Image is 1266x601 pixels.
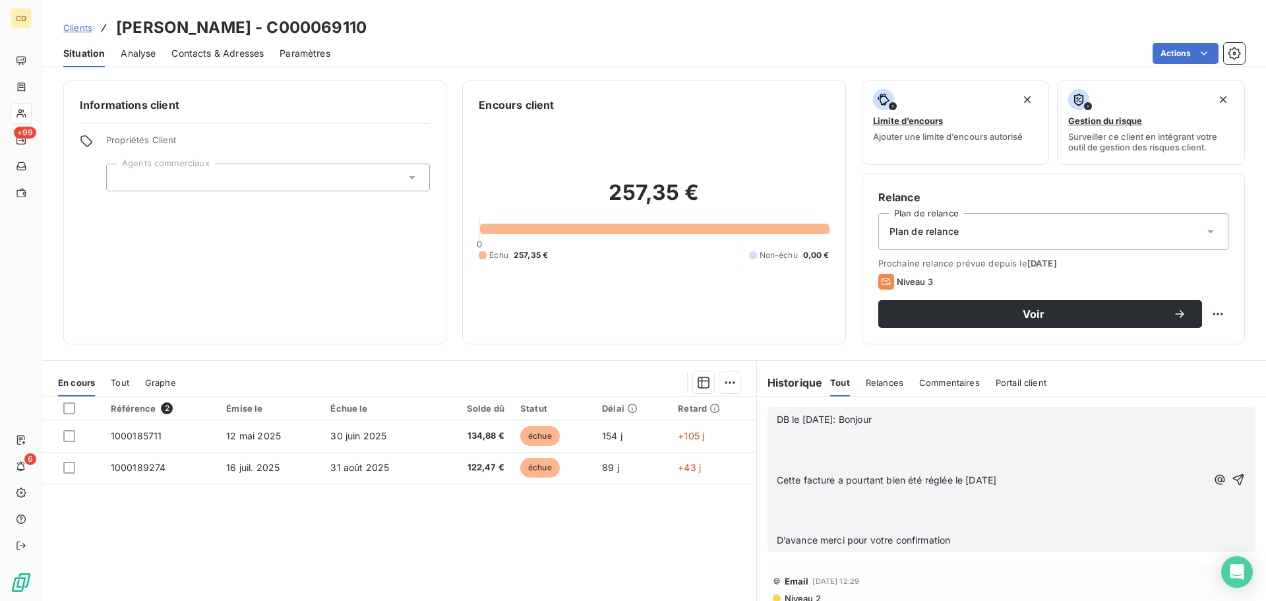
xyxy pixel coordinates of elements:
span: Cette facture a pourtant bien été réglée le [DATE] [777,474,997,486]
span: 12 mai 2025 [226,430,281,441]
div: Statut [520,403,586,414]
span: +43 j [678,462,701,473]
h2: 257,35 € [479,179,829,219]
span: Échu [489,249,508,261]
span: Graphe [145,377,176,388]
div: Retard [678,403,748,414]
button: Limite d’encoursAjouter une limite d’encours autorisé [862,80,1050,165]
span: Tout [830,377,850,388]
span: 1000185711 [111,430,162,441]
div: Délai [602,403,662,414]
span: Tout [111,377,129,388]
span: 2 [161,402,173,414]
span: 1000189274 [111,462,166,473]
span: Analyse [121,47,156,60]
span: 134,88 € [441,429,504,443]
span: DB le [DATE]: Bonjour [777,414,872,425]
span: Paramètres [280,47,330,60]
div: Échue le [330,403,425,414]
input: Ajouter une valeur [117,172,128,183]
span: Ajouter une limite d’encours autorisé [873,131,1023,142]
span: 31 août 2025 [330,462,389,473]
span: D’avance merci pour votre confirmation [777,534,951,546]
span: échue [520,458,560,478]
button: Actions [1153,43,1219,64]
div: Open Intercom Messenger [1221,556,1253,588]
span: Propriétés Client [106,135,430,153]
span: 122,47 € [441,461,504,474]
div: Référence [111,402,210,414]
div: Solde dû [441,403,504,414]
h3: [PERSON_NAME] - C000069110 [116,16,367,40]
h6: Historique [757,375,823,391]
span: Surveiller ce client en intégrant votre outil de gestion des risques client. [1068,131,1234,152]
span: Non-échu [760,249,798,261]
span: Limite d’encours [873,115,943,126]
span: [DATE] 12:29 [812,577,859,585]
span: +105 j [678,430,704,441]
span: Relances [866,377,903,388]
span: Portail client [996,377,1046,388]
span: Email [785,576,809,586]
div: Émise le [226,403,315,414]
span: [DATE] [1027,258,1057,269]
div: CD [11,8,32,29]
span: 6 [24,453,36,465]
img: Logo LeanPay [11,572,32,593]
span: Situation [63,47,105,60]
span: +99 [14,127,36,139]
span: Voir [894,309,1173,319]
button: Gestion du risqueSurveiller ce client en intégrant votre outil de gestion des risques client. [1057,80,1245,165]
span: 30 juin 2025 [330,430,386,441]
span: 257,35 € [514,249,548,261]
span: Commentaires [919,377,980,388]
span: échue [520,426,560,446]
span: 89 j [602,462,619,473]
span: 16 juil. 2025 [226,462,280,473]
h6: Informations client [80,97,430,113]
span: Clients [63,22,92,33]
span: Prochaine relance prévue depuis le [878,258,1228,269]
span: 154 j [602,430,622,441]
span: Niveau 3 [897,276,933,287]
h6: Encours client [479,97,554,113]
span: Gestion du risque [1068,115,1142,126]
a: Clients [63,21,92,34]
span: 0,00 € [803,249,829,261]
button: Voir [878,300,1202,328]
span: Contacts & Adresses [171,47,264,60]
span: 0 [477,239,482,249]
h6: Relance [878,189,1228,205]
span: En cours [58,377,95,388]
span: Plan de relance [889,225,959,238]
